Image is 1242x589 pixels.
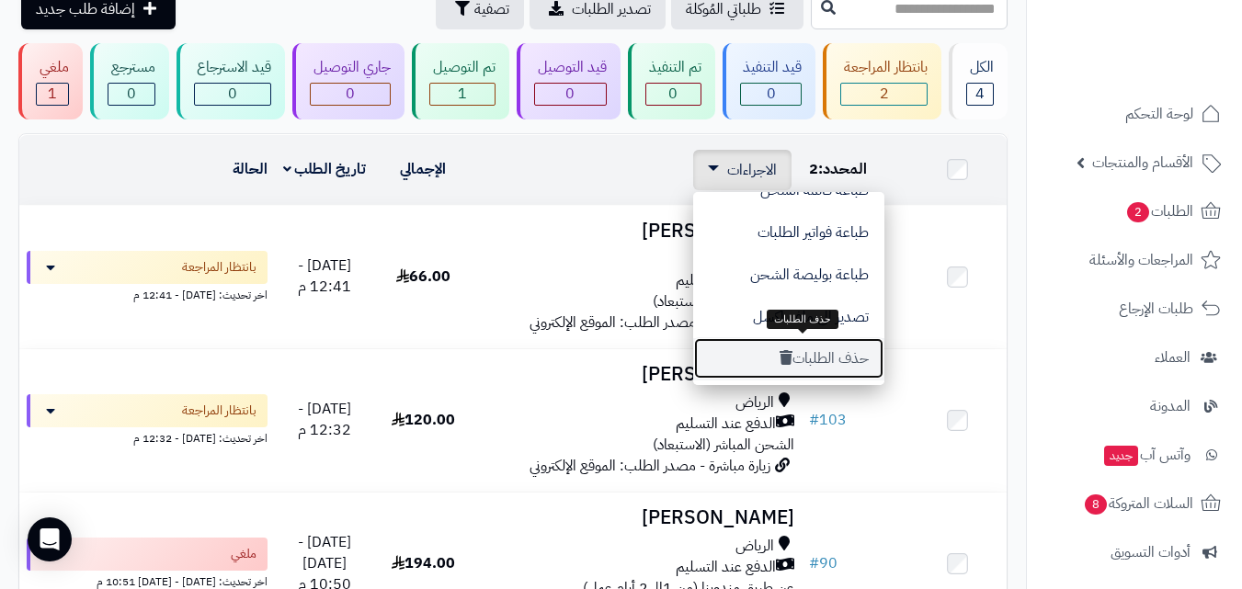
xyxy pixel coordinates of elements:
a: تم التوصيل 1 [408,43,513,119]
a: أدوات التسويق [1038,530,1231,574]
span: 0 [565,83,575,105]
div: الكل [966,57,994,78]
div: 1 [430,84,495,105]
span: الأقسام والمنتجات [1092,150,1193,176]
div: بانتظار المراجعة [840,57,928,78]
span: بانتظار المراجعة [182,258,256,277]
span: الدفع عند التسليم [676,270,776,291]
span: الرياض [735,392,774,413]
span: 2 [809,158,818,180]
h3: [PERSON_NAME] [480,221,794,242]
div: جاري التوصيل [310,57,391,78]
a: الكل4 [945,43,1011,119]
div: 0 [535,84,606,105]
button: تصدير الى ملف اكسل [693,296,884,338]
div: قيد التوصيل [534,57,607,78]
img: logo-2.png [1117,51,1225,90]
div: 0 [108,84,154,105]
span: زيارة مباشرة - مصدر الطلب: الموقع الإلكتروني [530,311,770,334]
span: 0 [668,83,678,105]
span: العملاء [1155,345,1191,370]
a: قيد التنفيذ 0 [719,43,820,119]
span: جديد [1104,446,1138,466]
a: الإجمالي [400,158,446,180]
div: ملغي [36,57,69,78]
span: 66.00 [396,266,450,288]
a: تاريخ الطلب [283,158,367,180]
a: #103 [809,409,847,431]
span: الدفع عند التسليم [676,557,776,578]
span: 1 [458,83,467,105]
div: 2 [841,84,927,105]
span: [DATE] - 12:41 م [298,255,351,298]
span: الطلبات [1125,198,1193,224]
span: 0 [228,83,237,105]
div: 0 [646,84,701,105]
a: تم التنفيذ 0 [624,43,719,119]
a: ملغي 1 [15,43,86,119]
span: 1 [48,83,57,105]
a: قيد التوصيل 0 [513,43,624,119]
div: 1 [37,84,68,105]
span: السلات المتروكة [1083,491,1193,516]
a: #90 [809,552,837,574]
div: اخر تحديث: [DATE] - 12:41 م [27,284,268,303]
a: المدونة [1038,384,1231,428]
span: بانتظار المراجعة [182,402,256,420]
span: # [809,552,819,574]
div: اخر تحديث: [DATE] - 12:32 م [27,427,268,447]
span: طلبات الإرجاع [1119,296,1193,322]
span: 4 [975,83,985,105]
a: طلبات الإرجاع [1038,287,1231,331]
a: الاجراءات [708,159,777,181]
span: المدونة [1150,393,1191,419]
span: 0 [127,83,136,105]
span: الدفع عند التسليم [676,413,776,435]
span: وآتس آب [1102,442,1191,468]
span: # [809,409,819,431]
span: 0 [767,83,776,105]
span: المراجعات والأسئلة [1089,247,1193,273]
span: [DATE] - 12:32 م [298,398,351,441]
span: 120.00 [392,409,455,431]
div: 0 [311,84,390,105]
div: المحدد: [809,159,901,180]
div: Open Intercom Messenger [28,517,72,561]
div: 0 [741,84,802,105]
button: طباعة فواتير الطلبات [693,211,884,254]
a: السلات المتروكة8 [1038,481,1231,526]
span: 194.00 [392,552,455,574]
span: الاجراءات [727,159,777,181]
button: حذف الطلبات [693,337,884,379]
a: المراجعات والأسئلة [1038,238,1231,282]
a: الطلبات2 [1038,189,1231,233]
span: ملغي [231,545,256,563]
div: تم التوصيل [429,57,496,78]
div: تم التنفيذ [645,57,701,78]
span: 2 [1127,202,1149,222]
a: مسترجع 0 [86,43,173,119]
span: 2 [880,83,889,105]
span: الشحن المباشر (الاستبعاد) [653,434,794,456]
a: وآتس آبجديد [1038,433,1231,477]
h3: [PERSON_NAME] [480,507,794,528]
div: 0 [195,84,271,105]
span: أدوات التسويق [1111,539,1191,565]
span: الرياض [735,536,774,557]
span: 8 [1085,494,1107,515]
div: قيد التنفيذ [740,57,803,78]
div: قيد الاسترجاع [194,57,272,78]
a: بانتظار المراجعة 2 [819,43,945,119]
a: لوحة التحكم [1038,92,1231,136]
span: زيارة مباشرة - مصدر الطلب: الموقع الإلكتروني [530,455,770,477]
h3: [PERSON_NAME] [480,364,794,385]
a: العملاء [1038,335,1231,379]
span: الشحن المباشر (الاستبعاد) [653,290,794,312]
span: لوحة التحكم [1125,101,1193,127]
a: قيد الاسترجاع 0 [173,43,290,119]
button: طباعة بوليصة الشحن [693,254,884,296]
div: مسترجع [108,57,155,78]
a: جاري التوصيل 0 [289,43,408,119]
div: حذف الطلبات [767,310,838,330]
span: 0 [346,83,355,105]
